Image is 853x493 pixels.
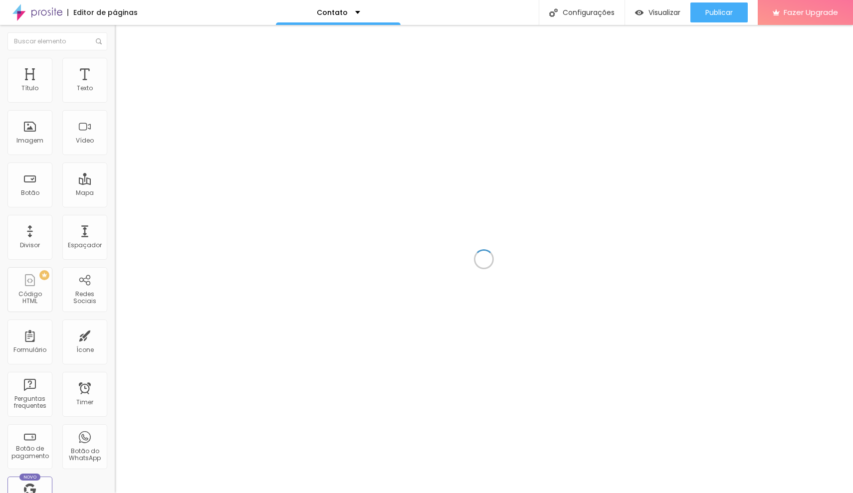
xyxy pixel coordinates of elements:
div: Divisor [20,242,40,249]
span: Visualizar [648,8,680,16]
div: Ícone [76,346,94,353]
div: Imagem [16,137,43,144]
p: Contato [317,9,348,16]
div: Mapa [76,189,94,196]
div: Texto [77,85,93,92]
div: Formulário [13,346,46,353]
div: Título [21,85,38,92]
button: Publicar [690,2,748,22]
div: Espaçador [68,242,102,249]
div: Botão de pagamento [10,445,49,460]
input: Buscar elemento [7,32,107,50]
img: Icone [96,38,102,44]
div: Código HTML [10,291,49,305]
div: Perguntas frequentes [10,395,49,410]
img: Icone [549,8,558,17]
div: Novo [19,474,41,481]
button: Visualizar [625,2,690,22]
span: Publicar [705,8,733,16]
div: Timer [76,399,93,406]
div: Redes Sociais [65,291,104,305]
div: Editor de páginas [67,9,138,16]
div: Botão [21,189,39,196]
div: Vídeo [76,137,94,144]
div: Botão do WhatsApp [65,448,104,462]
img: view-1.svg [635,8,643,17]
span: Fazer Upgrade [784,8,838,16]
